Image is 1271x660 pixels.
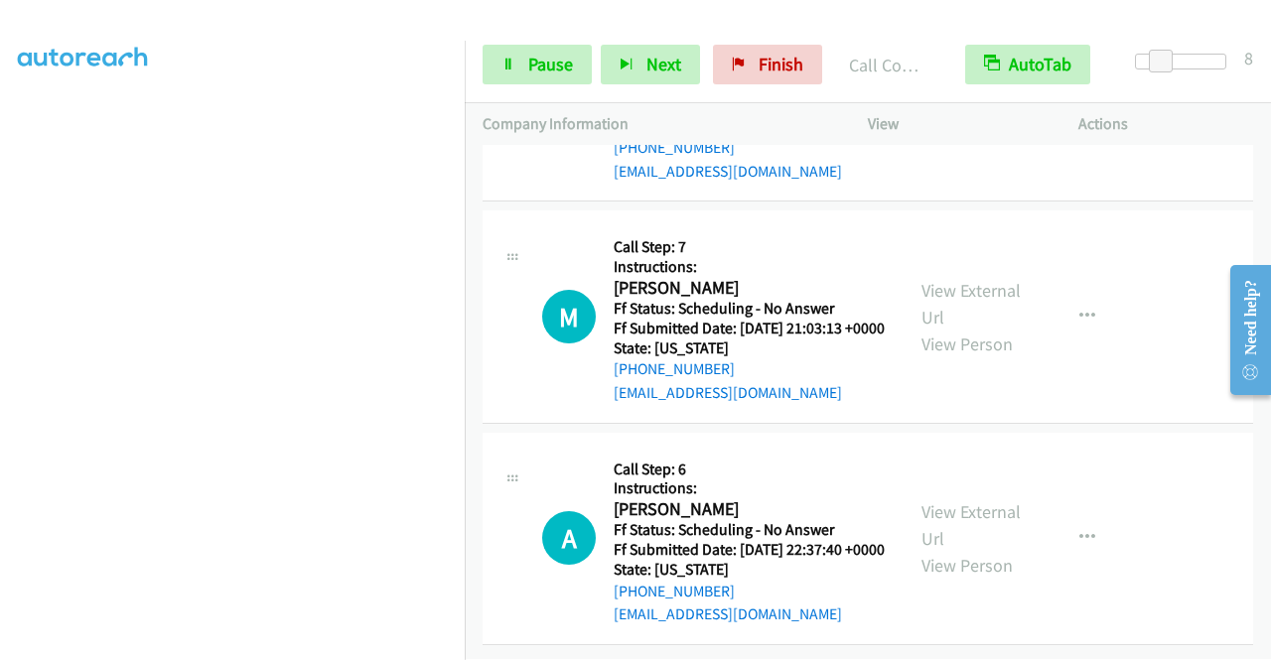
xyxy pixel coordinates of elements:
div: The call is yet to be attempted [542,511,596,565]
div: 8 [1244,45,1253,71]
iframe: Resource Center [1214,251,1271,409]
span: Pause [528,53,573,75]
h1: M [542,290,596,343]
button: Next [601,45,700,84]
h2: [PERSON_NAME] [614,498,885,521]
span: Next [646,53,681,75]
p: Actions [1078,112,1253,136]
a: [PHONE_NUMBER] [614,359,735,378]
h5: State: [US_STATE] [614,338,885,358]
a: View Person [921,332,1013,355]
a: Finish [713,45,822,84]
h5: Ff Submitted Date: [DATE] 21:03:13 +0000 [614,319,885,338]
a: View External Url [921,500,1021,550]
a: [PHONE_NUMBER] [614,138,735,157]
a: [PHONE_NUMBER] [614,582,735,600]
a: Pause [483,45,592,84]
p: Call Completed [849,52,929,78]
a: [EMAIL_ADDRESS][DOMAIN_NAME] [614,162,842,181]
h5: Ff Status: Scheduling - No Answer [614,520,885,540]
a: View External Url [921,279,1021,329]
h5: Instructions: [614,257,885,277]
p: View [868,112,1043,136]
h5: Call Step: 7 [614,237,885,257]
span: Finish [759,53,803,75]
h5: Ff Submitted Date: [DATE] 22:37:40 +0000 [614,540,885,560]
a: [EMAIL_ADDRESS][DOMAIN_NAME] [614,383,842,402]
a: [EMAIL_ADDRESS][DOMAIN_NAME] [614,604,842,623]
h1: A [542,511,596,565]
div: The call is yet to be attempted [542,290,596,343]
h5: Instructions: [614,478,885,498]
h5: Call Step: 6 [614,460,885,479]
p: Company Information [483,112,832,136]
a: View Person [921,554,1013,577]
h2: [PERSON_NAME] [614,277,885,300]
button: AutoTab [965,45,1090,84]
h5: Ff Status: Scheduling - No Answer [614,299,885,319]
h5: State: [US_STATE] [614,560,885,580]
